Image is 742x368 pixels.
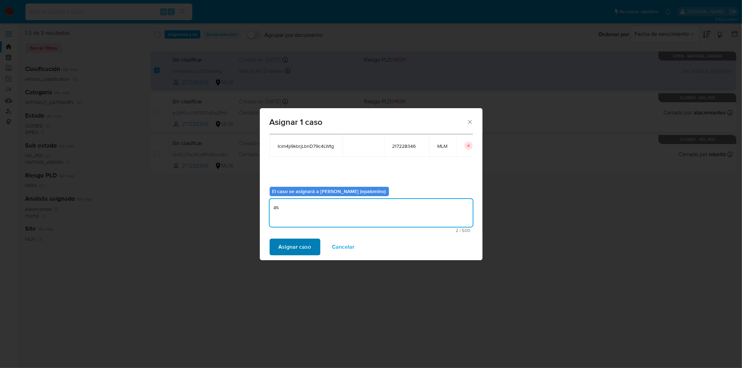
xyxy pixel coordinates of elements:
[464,142,473,150] button: icon-button
[323,239,364,255] button: Cancelar
[466,119,473,125] button: Cerrar ventana
[392,143,421,149] span: 217228346
[270,199,473,227] textarea: as
[272,188,386,195] b: El caso se asignará a [PERSON_NAME] (epalomino)
[332,239,355,255] span: Cancelar
[279,239,311,255] span: Asignar caso
[270,239,320,255] button: Asignar caso
[438,143,448,149] span: MLM
[270,118,467,126] span: Asignar 1 caso
[272,228,471,233] span: Máximo 500 caracteres
[278,143,334,149] span: Icim4ji9kbrjLbnD79c4LWtg
[260,108,482,260] div: assign-modal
